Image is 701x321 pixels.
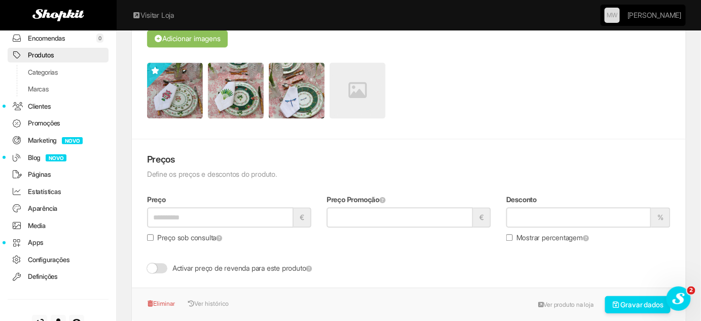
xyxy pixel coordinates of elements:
[147,62,203,118] img: 662018a-114527-img_3906-002.JPG
[8,99,109,114] a: Clientes
[506,234,513,241] input: Mostrar percentagem
[8,48,109,62] a: Produtos
[147,263,312,273] label: Activar preço de revenda para este produto
[306,265,312,272] a: Clica para mais informação
[208,62,264,118] img: b2b669c-114522-img_3905-002.JPG
[379,197,385,203] span: Deixa este campo vazio caso não pretendas definir um preço promoção.
[269,62,325,118] img: d46370a-114517-img_3903-002.JPG
[8,167,109,182] a: Páginas
[327,195,385,205] label: Preço Promoção
[8,269,109,284] a: Definições
[147,169,671,179] p: Define os preços e descontos do produto.
[8,31,109,46] a: Encomendas0
[147,233,222,243] label: Preço sob consulta
[183,296,229,311] button: Ver histórico
[533,297,599,312] a: Ver produto na loja
[8,116,109,131] a: Promoções
[687,286,695,295] span: 2
[8,150,109,165] a: BlogNOVO
[147,154,671,165] h4: Preços
[8,82,109,97] a: Marcas
[627,5,681,25] a: [PERSON_NAME]
[8,235,109,250] a: Apps
[8,218,109,233] a: Media
[62,137,83,144] span: NOVO
[32,9,84,21] img: Shopkit
[147,195,166,205] label: Preço
[605,296,671,313] button: Gravar dados
[147,30,228,47] button: Adicionar imagens
[46,154,66,162] span: NOVO
[605,8,620,23] a: MW
[8,252,109,267] a: Configurações
[132,10,174,20] a: Visitar Loja
[8,65,109,80] a: Categorias
[651,207,671,228] div: %
[147,234,154,241] input: Preço sob consulta
[96,34,103,43] span: 0
[8,201,109,216] a: Aparência
[473,207,491,228] div: €
[147,296,181,311] button: Eliminar
[8,133,109,148] a: MarketingNOVO
[667,286,691,311] iframe: Intercom live chat
[8,184,109,199] a: Estatísticas
[506,233,589,243] label: Mostrar percentagem
[506,195,537,205] label: Desconto
[294,207,311,228] div: €
[216,235,222,241] a: Clica para mais informação
[583,235,589,241] span: Mostrar o valor do desconto também em percentagem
